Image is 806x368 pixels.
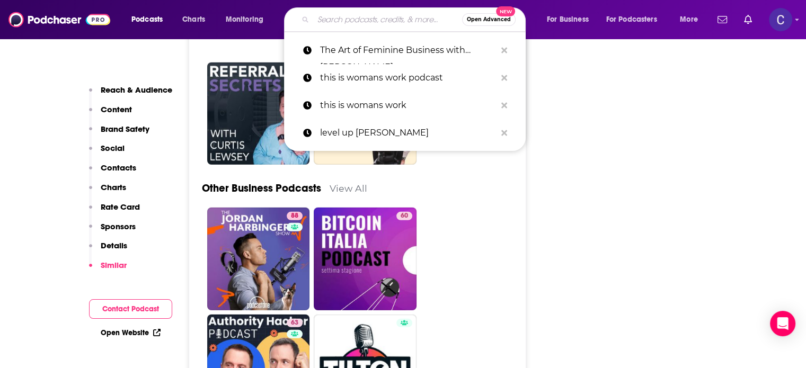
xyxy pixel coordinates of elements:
a: 88 [287,212,303,220]
input: Search podcasts, credits, & more... [313,11,462,28]
span: 88 [291,211,298,221]
a: Open Website [101,328,161,337]
p: The Art of Feminine Business with Julie Foucht [320,37,496,64]
p: this is womans work [320,92,496,119]
button: open menu [672,11,711,28]
img: User Profile [769,8,792,31]
span: New [496,6,515,16]
a: 60 [314,208,417,310]
button: Social [89,143,125,163]
button: Open AdvancedNew [462,13,516,26]
a: Show notifications dropdown [740,11,756,29]
p: Contacts [101,163,136,173]
a: Charts [175,11,211,28]
button: Brand Safety [89,124,149,143]
a: this is womans work podcast [284,64,526,92]
button: Charts [89,182,126,202]
button: open menu [124,11,176,28]
button: open menu [539,11,602,28]
p: Content [101,104,132,114]
button: open menu [218,11,277,28]
a: Show notifications dropdown [713,11,731,29]
span: More [680,12,698,27]
p: Reach & Audience [101,85,172,95]
a: 60 [396,212,412,220]
span: 63 [291,318,298,328]
button: Show profile menu [769,8,792,31]
span: Podcasts [131,12,163,27]
p: Similar [101,260,127,270]
button: Details [89,240,127,260]
a: 63 [287,319,303,327]
a: 88 [207,208,310,310]
span: For Podcasters [606,12,657,27]
button: Rate Card [89,202,140,221]
a: level up [PERSON_NAME] [284,119,526,147]
div: Search podcasts, credits, & more... [294,7,536,32]
p: Social [101,143,125,153]
a: this is womans work [284,92,526,119]
p: this is womans work podcast [320,64,496,92]
button: Content [89,104,132,124]
p: Rate Card [101,202,140,212]
span: Monitoring [226,12,263,27]
span: Charts [182,12,205,27]
button: Reach & Audience [89,85,172,104]
a: View All [330,183,367,194]
span: Open Advanced [467,17,511,22]
img: Podchaser - Follow, Share and Rate Podcasts [8,10,110,30]
span: 60 [401,211,408,221]
span: Logged in as publicityxxtina [769,8,792,31]
button: Contact Podcast [89,299,172,319]
p: Sponsors [101,221,136,231]
p: Charts [101,182,126,192]
span: For Business [547,12,589,27]
p: Brand Safety [101,124,149,134]
button: Contacts [89,163,136,182]
a: Other Business Podcasts [202,182,321,195]
p: Details [101,240,127,250]
button: Sponsors [89,221,136,241]
button: open menu [599,11,672,28]
a: The Art of Feminine Business with [PERSON_NAME] [284,37,526,64]
div: Open Intercom Messenger [770,311,795,336]
button: Similar [89,260,127,280]
p: level up paul alex [320,119,496,147]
